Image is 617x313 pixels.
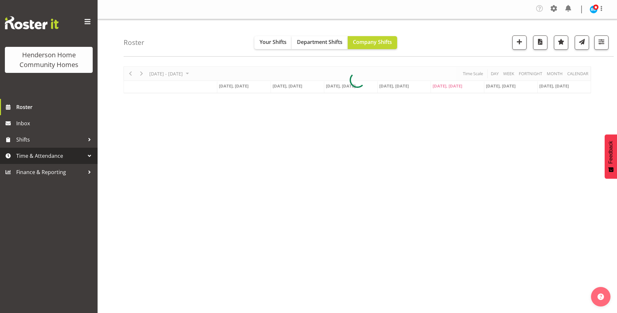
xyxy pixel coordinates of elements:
img: Rosterit website logo [5,16,59,29]
span: Your Shifts [260,38,287,46]
button: Feedback - Show survey [605,134,617,179]
span: Roster [16,102,94,112]
span: Feedback [608,141,614,164]
span: Inbox [16,118,94,128]
span: Finance & Reporting [16,167,85,177]
img: barbara-dunlop8515.jpg [590,6,597,13]
button: Add a new shift [512,35,527,50]
button: Highlight an important date within the roster. [554,35,568,50]
button: Send a list of all shifts for the selected filtered period to all rostered employees. [575,35,589,50]
span: Department Shifts [297,38,342,46]
div: Henderson Home Community Homes [11,50,86,70]
span: Time & Attendance [16,151,85,161]
img: help-xxl-2.png [597,293,604,300]
span: Shifts [16,135,85,144]
button: Filter Shifts [594,35,609,50]
button: Company Shifts [348,36,397,49]
span: Company Shifts [353,38,392,46]
h4: Roster [124,39,144,46]
button: Department Shifts [292,36,348,49]
button: Download a PDF of the roster according to the set date range. [533,35,547,50]
button: Your Shifts [254,36,292,49]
